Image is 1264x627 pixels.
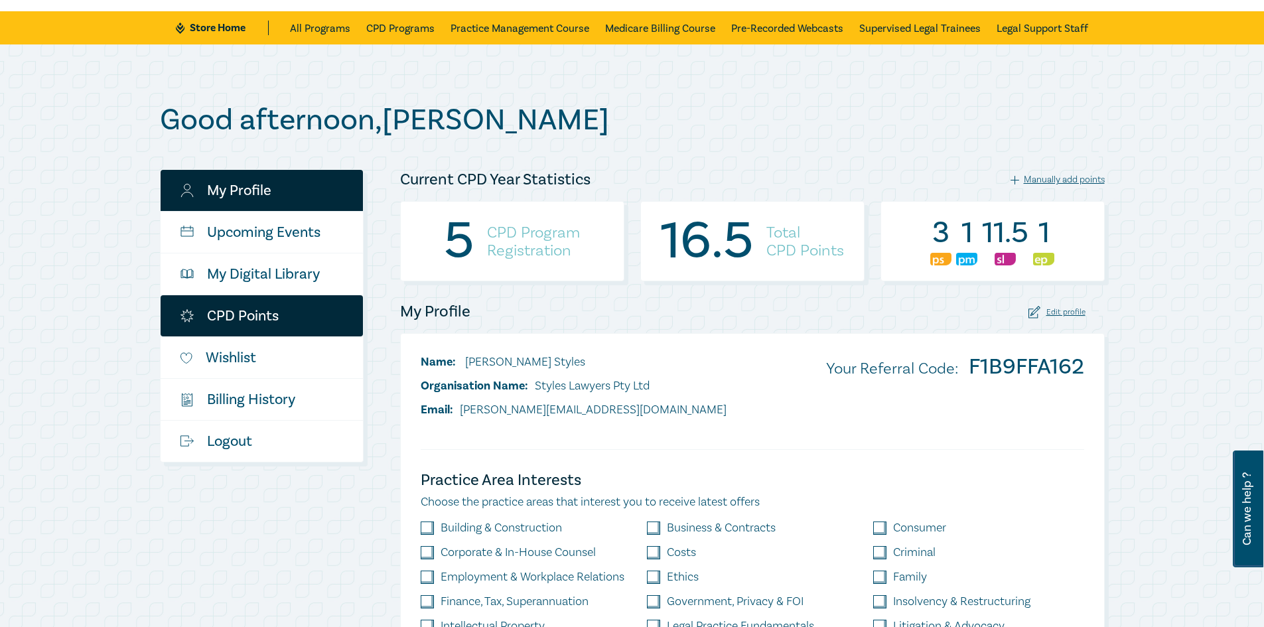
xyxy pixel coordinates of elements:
div: Manually add points [1011,174,1105,186]
a: CPD Programs [366,11,435,44]
h4: My Profile [400,301,470,322]
label: Insolvency & Restructuring [893,595,1030,608]
a: Store Home [176,21,268,35]
a: Medicare Billing Course [605,11,715,44]
a: Legal Support Staff [997,11,1088,44]
label: Criminal [893,546,936,559]
div: 5 [444,224,474,259]
div: 1 [956,216,977,250]
h4: Total CPD Points [766,224,844,259]
a: Wishlist [161,337,363,378]
a: My Profile [161,170,363,211]
a: $Billing History [161,379,363,420]
h4: Practice Area Interests [421,470,1084,491]
h4: Current CPD Year Statistics [400,169,591,190]
span: Email: [421,402,453,417]
a: All Programs [290,11,350,44]
div: 16.5 [660,224,753,259]
label: Business & Contracts [667,522,776,535]
label: Consumer [893,522,946,535]
label: Corporate & In-House Counsel [441,546,596,559]
img: Substantive Law [995,253,1016,265]
img: Practice Management & Business Skills [956,253,977,265]
label: Costs [667,546,696,559]
label: Employment & Workplace Relations [441,571,624,584]
span: Can we help ? [1241,458,1253,559]
tspan: $ [183,395,186,401]
h4: CPD Program Registration [487,224,580,259]
div: 3 [930,216,951,250]
label: Finance, Tax, Superannuation [441,595,589,608]
strong: F1B9FFA162 [969,352,1084,381]
a: Supervised Legal Trainees [859,11,981,44]
label: Family [893,571,927,584]
a: Pre-Recorded Webcasts [731,11,843,44]
p: Choose the practice areas that interest you to receive latest offers [421,494,1084,511]
div: 1 [1033,216,1054,250]
a: Upcoming Events [161,212,363,253]
h1: Good afternoon , [PERSON_NAME] [160,103,1105,137]
a: Logout [161,421,363,462]
img: Ethics & Professional Responsibility [1033,253,1054,265]
label: Government, Privacy & FOI [667,595,804,608]
a: Practice Management Course [451,11,589,44]
span: Your Referral Code: [826,358,958,379]
label: Ethics [667,571,699,584]
a: My Digital Library [161,253,363,295]
li: [PERSON_NAME][EMAIL_ADDRESS][DOMAIN_NAME] [421,401,727,419]
li: Styles Lawyers Pty Ltd [421,378,727,395]
img: Professional Skills [930,253,951,265]
a: CPD Points [161,295,363,336]
label: Building & Construction [441,522,562,535]
li: [PERSON_NAME] Styles [421,354,727,371]
span: Organisation Name: [421,378,528,393]
div: Edit profile [1028,306,1086,318]
span: Name: [421,354,456,370]
div: 11.5 [982,216,1028,250]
